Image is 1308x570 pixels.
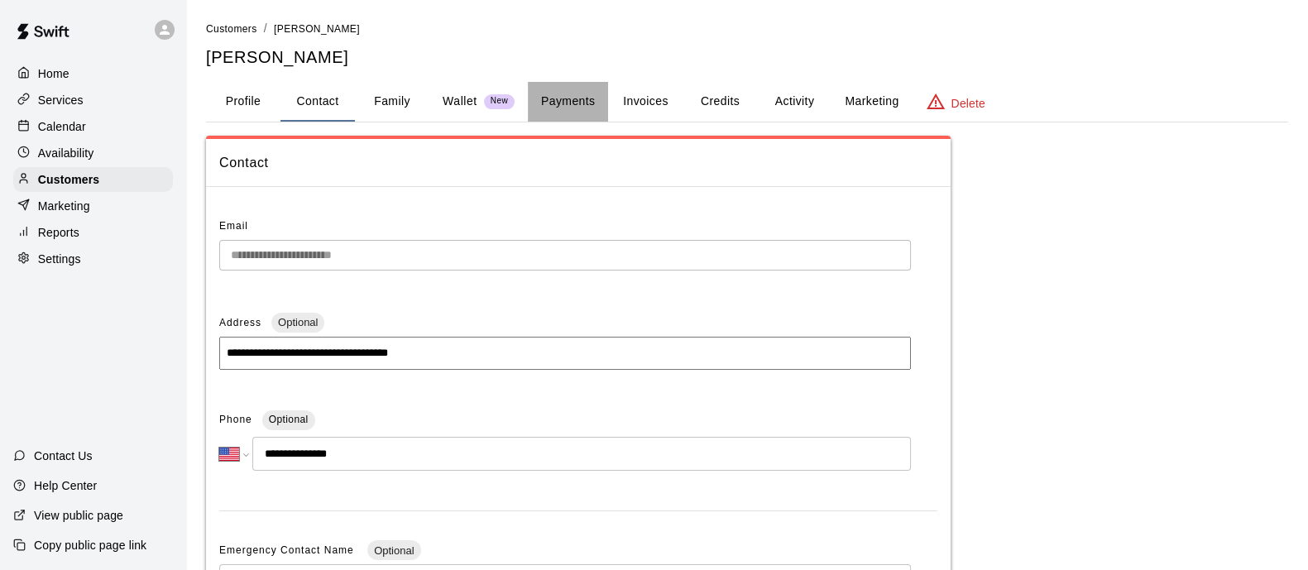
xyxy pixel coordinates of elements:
p: View public page [34,507,123,524]
span: [PERSON_NAME] [274,23,360,35]
p: Contact Us [34,448,93,464]
p: Customers [38,171,99,188]
button: Profile [206,82,280,122]
span: New [484,96,515,107]
span: Optional [269,414,309,425]
a: Calendar [13,114,173,139]
button: Marketing [831,82,912,122]
a: Customers [13,167,173,192]
a: Settings [13,247,173,271]
a: Availability [13,141,173,165]
a: Customers [206,22,257,35]
li: / [264,20,267,37]
div: basic tabs example [206,82,1288,122]
span: Optional [367,544,420,557]
a: Marketing [13,194,173,218]
h5: [PERSON_NAME] [206,46,1288,69]
p: Wallet [443,93,477,110]
button: Payments [528,82,608,122]
p: Reports [38,224,79,241]
p: Availability [38,145,94,161]
button: Family [355,82,429,122]
button: Invoices [608,82,683,122]
p: Marketing [38,198,90,214]
a: Services [13,88,173,113]
p: Home [38,65,69,82]
a: Home [13,61,173,86]
button: Contact [280,82,355,122]
span: Customers [206,23,257,35]
p: Delete [951,95,985,112]
a: Reports [13,220,173,245]
span: Phone [219,407,252,433]
span: Email [219,220,248,232]
nav: breadcrumb [206,20,1288,38]
p: Services [38,92,84,108]
button: Credits [683,82,757,122]
p: Help Center [34,477,97,494]
div: The email of an existing customer can only be changed by the customer themselves at https://book.... [219,240,911,271]
span: Emergency Contact Name [219,544,357,556]
span: Address [219,317,261,328]
span: Contact [219,152,937,174]
p: Calendar [38,118,86,135]
p: Settings [38,251,81,267]
p: Copy public page link [34,537,146,553]
button: Activity [757,82,831,122]
span: Optional [271,316,324,328]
